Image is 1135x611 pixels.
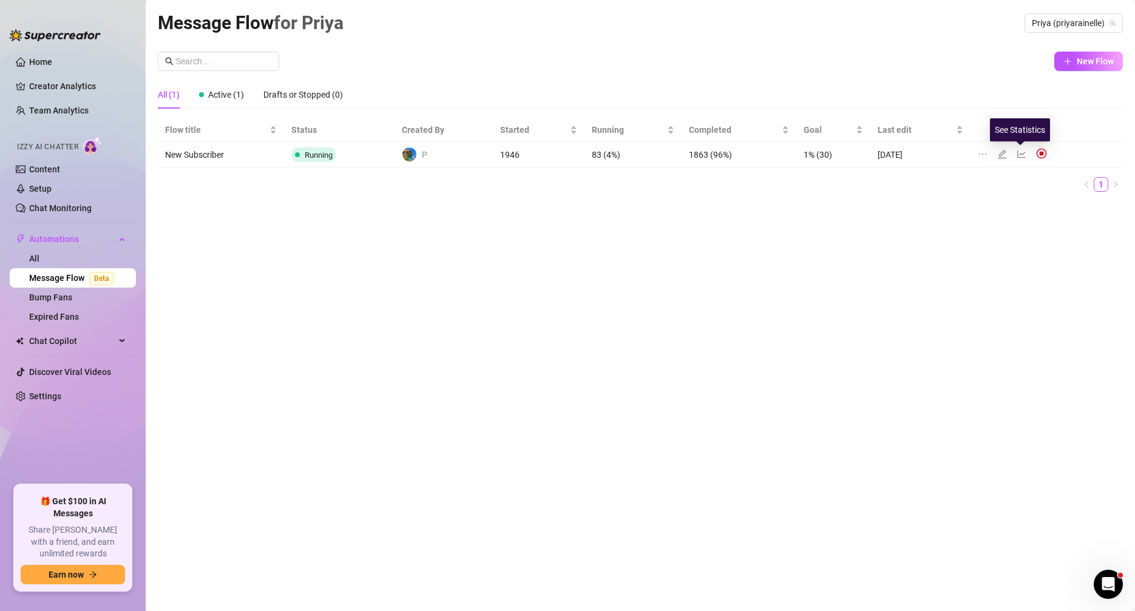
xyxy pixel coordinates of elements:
button: left [1079,177,1094,192]
span: Completed [689,123,779,137]
button: Earn nowarrow-right [21,565,125,584]
button: New Flow [1054,52,1123,71]
span: Goal [804,123,853,137]
span: Running [592,123,665,137]
span: Last edit [878,123,954,137]
span: P [422,148,427,161]
img: logo-BBDzfeDw.svg [10,29,101,41]
a: Team Analytics [29,106,89,115]
a: Setup [29,184,52,194]
div: All (1) [158,88,180,101]
a: Home [29,57,52,67]
span: for Priya [274,12,344,33]
th: Running [584,118,682,142]
a: Expired Fans [29,312,79,322]
span: ellipsis [978,149,988,159]
span: Beta [89,272,114,285]
span: Automations [29,229,115,249]
span: Started [500,123,567,137]
span: right [1112,181,1119,188]
a: Settings [29,391,61,401]
th: Flow title [158,118,284,142]
a: 1 [1094,178,1108,191]
span: Priya (priyarainelle) [1032,14,1116,32]
img: AI Chatter [83,137,102,154]
th: Last edit [870,118,971,142]
span: Running [305,150,333,160]
li: Next Page [1108,177,1123,192]
span: Earn now [49,570,84,579]
span: edit [997,149,1007,159]
td: 1946 [493,142,584,167]
span: Share [PERSON_NAME] with a friend, and earn unlimited rewards [21,524,125,560]
a: Content [29,164,60,174]
img: Chat Copilot [16,337,24,345]
span: Izzy AI Chatter [17,141,78,153]
div: Drafts or Stopped (0) [263,88,343,101]
article: Message Flow [158,8,344,37]
td: 1863 (96%) [682,142,796,167]
li: 1 [1094,177,1108,192]
li: Previous Page [1079,177,1094,192]
button: right [1108,177,1123,192]
span: thunderbolt [16,234,25,244]
a: Message FlowBeta [29,273,119,283]
span: plus [1063,57,1072,66]
th: Started [493,118,584,142]
span: arrow-right [89,570,97,579]
th: Completed [682,118,796,142]
span: Chat Copilot [29,331,115,351]
span: search [165,57,174,66]
span: team [1109,19,1116,27]
span: Flow title [165,123,267,137]
input: Search... [176,55,272,68]
span: left [1083,181,1090,188]
a: Creator Analytics [29,76,126,96]
div: See Statistics [990,118,1050,141]
td: 83 (4%) [584,142,682,167]
span: New Flow [1077,56,1114,66]
th: Created By [395,118,493,142]
a: All [29,254,39,263]
span: Active (1) [208,90,244,100]
td: [DATE] [870,142,971,167]
a: Chat Monitoring [29,203,92,213]
td: 1% (30) [796,142,870,167]
span: line-chart [1017,149,1026,159]
th: Status [284,118,395,142]
iframe: Intercom live chat [1094,570,1123,599]
a: Discover Viral Videos [29,367,111,377]
td: New Subscriber [158,142,284,167]
img: P [402,147,416,161]
a: Bump Fans [29,292,72,302]
img: svg%3e [1036,148,1047,159]
span: 🎁 Get $100 in AI Messages [21,496,125,519]
th: Goal [796,118,870,142]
